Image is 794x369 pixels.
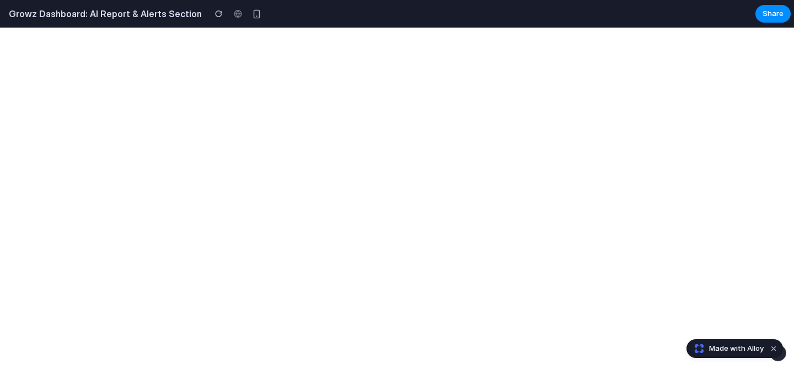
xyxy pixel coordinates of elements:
span: Share [763,8,784,19]
span: Made with Alloy [709,343,764,354]
button: Share [755,5,791,23]
h2: Growz Dashboard: AI Report & Alerts Section [4,7,202,20]
a: Made with Alloy [687,343,765,354]
button: Dismiss watermark [767,342,780,355]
